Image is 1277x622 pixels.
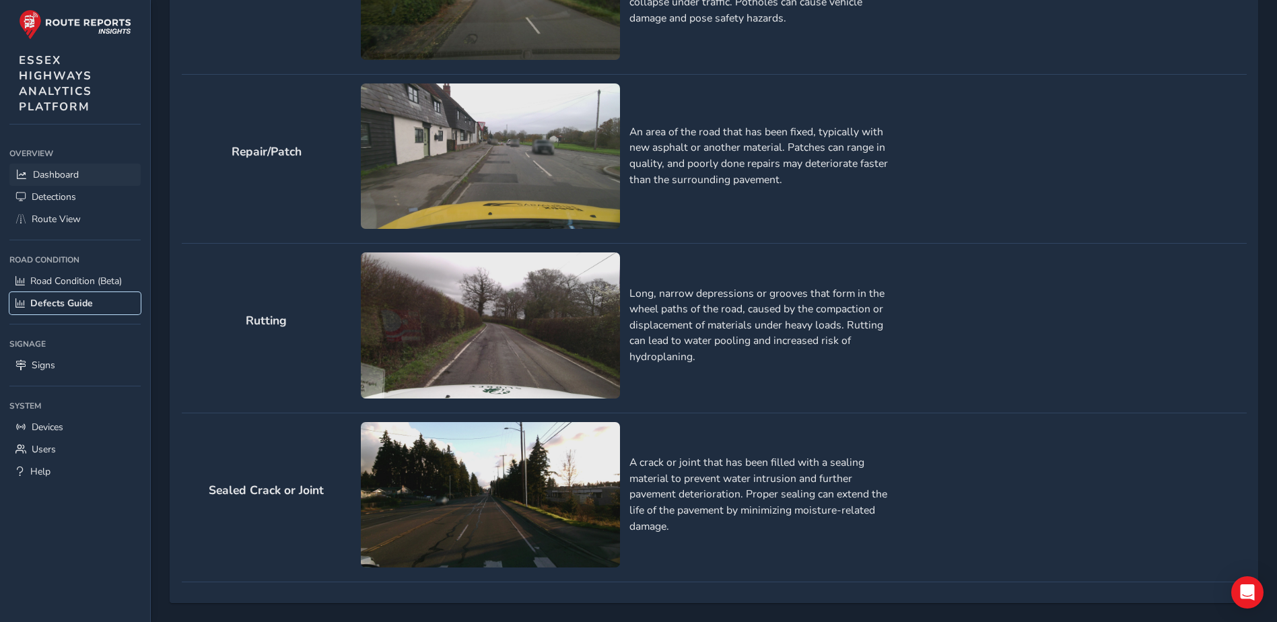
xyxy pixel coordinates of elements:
span: Defects Guide [30,297,93,310]
a: Detections [9,186,141,208]
a: Signs [9,354,141,376]
a: Defects Guide [9,292,141,314]
div: System [9,396,141,416]
span: Detections [32,191,76,203]
div: Open Intercom Messenger [1231,576,1264,609]
img: Repair/Patch [361,83,620,230]
a: Route View [9,208,141,230]
p: An area of the road that has been fixed, typically with new asphalt or another material. Patches ... [629,125,889,188]
img: Rutting [361,252,620,399]
span: Road Condition (Beta) [30,275,122,287]
a: Road Condition (Beta) [9,270,141,292]
a: Devices [9,416,141,438]
h2: Sealed Crack or Joint [182,483,351,497]
span: Dashboard [33,168,79,181]
span: Users [32,443,56,456]
span: Devices [32,421,63,434]
a: Help [9,460,141,483]
img: Sealed Crack or Joint [361,422,620,568]
a: Users [9,438,141,460]
div: Overview [9,143,141,164]
p: Long, narrow depressions or grooves that form in the wheel paths of the road, caused by the compa... [629,286,889,366]
h2: Repair/Patch [182,145,351,159]
img: rr logo [19,9,131,40]
div: Signage [9,334,141,354]
a: Dashboard [9,164,141,186]
h2: Rutting [182,314,351,328]
span: ESSEX HIGHWAYS ANALYTICS PLATFORM [19,53,92,114]
div: Road Condition [9,250,141,270]
p: A crack or joint that has been filled with a sealing material to prevent water intrusion and furt... [629,455,889,534]
span: Route View [32,213,81,226]
span: Signs [32,359,55,372]
span: Help [30,465,50,478]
